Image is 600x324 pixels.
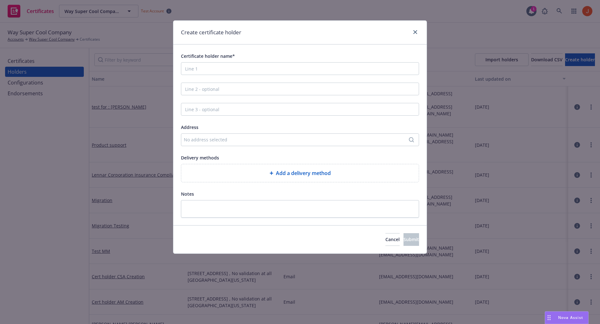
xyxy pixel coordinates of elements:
a: close [411,28,419,36]
input: Line 1 [181,62,419,75]
div: No address selected [184,136,410,143]
span: Certificate holder name* [181,53,235,59]
div: Drag to move [545,312,553,324]
h1: Create certificate holder [181,28,241,37]
span: Submit [403,236,419,242]
span: Delivery methods [181,155,219,161]
button: Cancel [385,233,400,246]
button: No address selected [181,133,419,146]
span: Address [181,124,198,130]
button: Nova Assist [545,311,589,324]
input: Line 3 - optional [181,103,419,116]
span: Cancel [385,236,400,242]
div: Add a delivery method [181,164,419,182]
svg: Search [409,137,414,142]
span: Notes [181,191,194,197]
span: Nova Assist [558,315,583,320]
button: Submit [403,233,419,246]
span: Add a delivery method [276,169,331,177]
input: Line 2 - optional [181,83,419,95]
